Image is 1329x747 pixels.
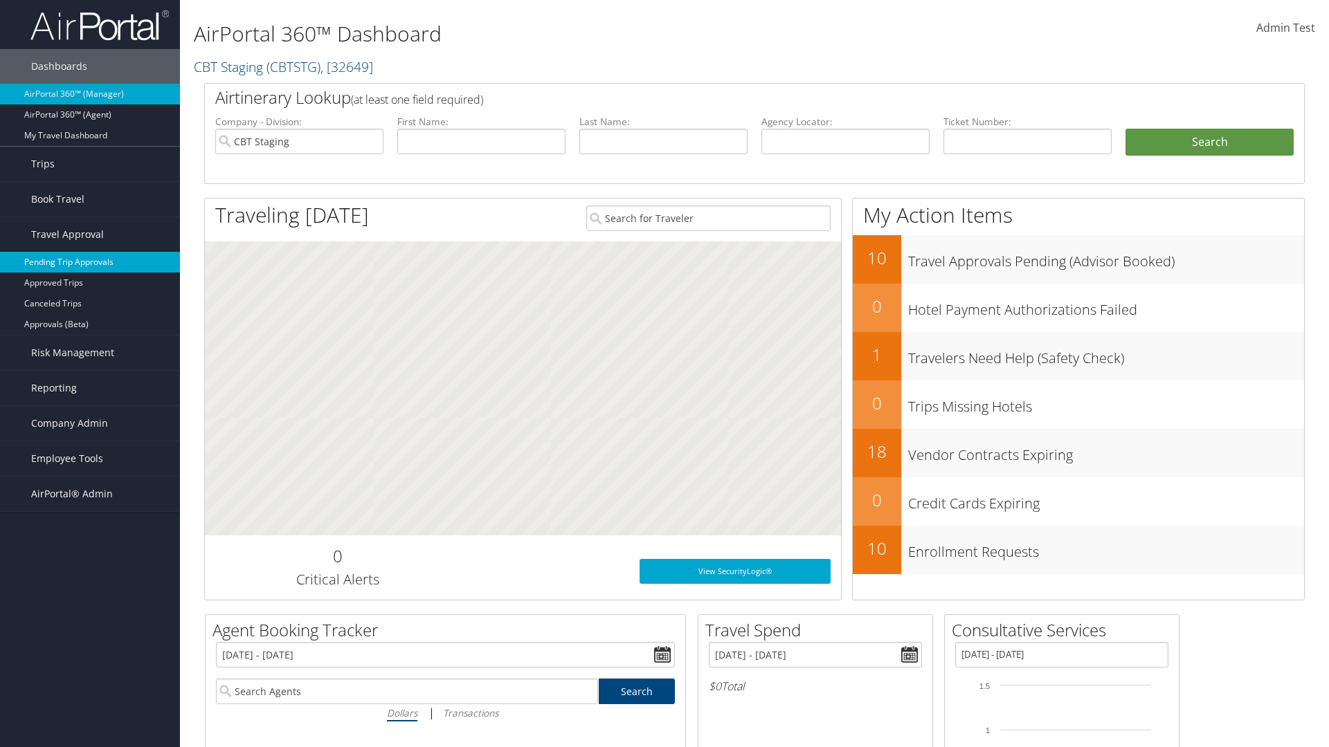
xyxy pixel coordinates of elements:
[215,201,369,230] h1: Traveling [DATE]
[761,115,930,129] label: Agency Locator:
[908,342,1304,368] h3: Travelers Need Help (Safety Check)
[194,57,373,76] a: CBT Staging
[853,284,1304,332] a: 0Hotel Payment Authorizations Failed
[216,679,598,704] input: Search Agents
[31,335,114,370] span: Risk Management
[709,679,922,694] h6: Total
[31,49,87,84] span: Dashboards
[908,535,1304,562] h3: Enrollment Requests
[853,526,1304,574] a: 10Enrollment Requests
[30,9,169,41] img: airportal-logo.png
[705,618,932,642] h2: Travel Spend
[853,429,1304,477] a: 18Vendor Contracts Expiring
[853,295,901,318] h2: 0
[216,704,675,721] div: |
[31,182,84,216] span: Book Travel
[853,391,901,415] h2: 0
[31,371,77,405] span: Reporting
[266,57,320,76] span: ( CBTSTG )
[908,487,1304,513] h3: Credit Cards Expiring
[397,115,566,129] label: First Name:
[599,679,676,704] a: Search
[853,440,901,463] h2: 18
[853,332,1304,380] a: 1Travelers Need Help (Safety Check)
[215,115,383,129] label: Company - Division:
[215,544,460,568] h2: 0
[853,343,901,367] h2: 1
[215,570,460,589] h3: Critical Alerts
[943,115,1112,129] label: Ticket Number:
[1256,7,1315,50] a: Admin Test
[586,205,831,231] input: Search for Traveler
[908,439,1304,465] h3: Vendor Contracts Expiring
[320,57,373,76] span: , [ 32649 ]
[986,726,990,735] tspan: 1
[709,679,721,694] span: $0
[640,559,831,584] a: View SecurityLogic®
[908,293,1304,320] h3: Hotel Payment Authorizations Failed
[387,706,417,719] i: Dollars
[853,246,901,270] h2: 10
[853,201,1304,230] h1: My Action Items
[213,618,685,642] h2: Agent Booking Tracker
[952,618,1179,642] h2: Consultative Services
[579,115,748,129] label: Last Name:
[853,380,1304,429] a: 0Trips Missing Hotels
[31,406,108,441] span: Company Admin
[31,217,104,252] span: Travel Approval
[194,19,941,48] h1: AirPortal 360™ Dashboard
[31,441,103,476] span: Employee Tools
[1256,20,1315,35] span: Admin Test
[853,537,901,560] h2: 10
[853,477,1304,526] a: 0Credit Cards Expiring
[853,235,1304,284] a: 10Travel Approvals Pending (Advisor Booked)
[443,706,498,719] i: Transactions
[908,245,1304,271] h3: Travel Approvals Pending (Advisor Booked)
[31,147,55,181] span: Trips
[908,390,1304,416] h3: Trips Missing Hotels
[979,682,990,690] tspan: 1.5
[215,86,1202,109] h2: Airtinerary Lookup
[853,488,901,512] h2: 0
[351,92,483,107] span: (at least one field required)
[31,477,113,511] span: AirPortal® Admin
[1125,129,1294,156] button: Search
